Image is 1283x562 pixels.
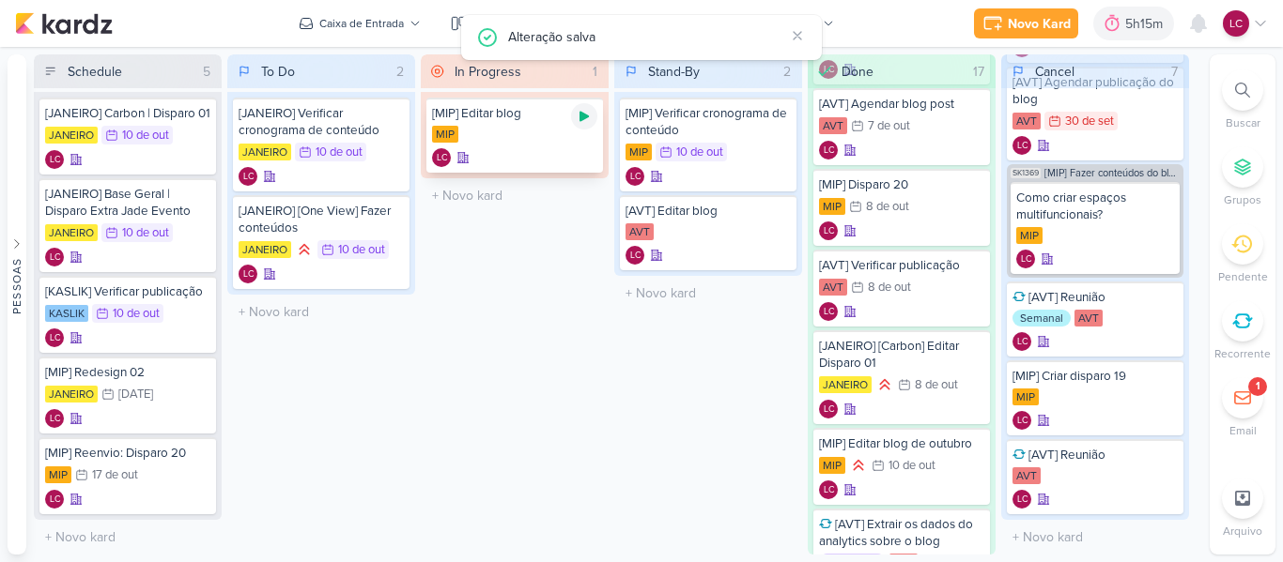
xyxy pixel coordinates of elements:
[868,120,910,132] div: 7 de out
[875,375,894,394] div: Prioridade Alta
[389,62,411,82] div: 2
[50,415,60,424] p: LC
[437,154,447,163] p: LC
[45,409,64,428] div: Criador(a): Laís Costa
[1214,345,1271,362] p: Recorrente
[1256,379,1260,394] div: 1
[45,150,64,169] div: Criador(a): Laís Costa
[618,280,798,307] input: + Novo kard
[824,308,834,317] p: LC
[626,144,652,160] div: MIP
[1012,368,1178,385] div: [MIP] Criar disparo 19
[626,246,644,265] div: Laís Costa
[45,127,98,144] div: JANEIRO
[819,176,984,193] div: [MIP] Disparo 20
[824,486,834,495] p: LC
[819,141,838,159] div: Criador(a): Laís Costa
[295,240,314,259] div: Prioridade Alta
[626,167,644,186] div: Laís Costa
[819,302,838,321] div: Laís Costa
[195,62,218,82] div: 5
[630,251,641,261] p: LC
[819,457,845,474] div: MIP
[45,409,64,428] div: Laís Costa
[45,328,64,347] div: Criador(a): Laís Costa
[1218,268,1268,285] p: Pendente
[45,305,88,322] div: KASLIK
[1016,250,1035,268] div: Laís Costa
[338,244,385,256] div: 10 de out
[8,54,26,554] button: Pessoas
[819,279,847,296] div: AVT
[819,302,838,321] div: Criador(a): Laís Costa
[432,148,451,167] div: Criador(a): Laís Costa
[1012,490,1031,509] div: Criador(a): Laís Costa
[1125,14,1168,34] div: 5h15m
[824,405,834,415] p: LC
[819,435,984,452] div: [MIP] Editar blog de outubro
[45,186,210,220] div: [JANEIRO] Base Geral | Disparo Extra Jade Evento
[50,495,60,505] p: LC
[626,203,791,220] div: [AVT] Editar blog
[239,105,404,139] div: [JANEIRO] Verificar cronograma de conteúdo
[1210,69,1275,131] li: Ctrl + F
[1012,289,1178,306] div: [AVT] Reunião
[432,148,451,167] div: Laís Costa
[432,105,597,122] div: [MIP] Editar blog
[819,480,838,499] div: Criador(a): Laís Costa
[1223,10,1249,37] div: Laís Costa
[1016,250,1035,268] div: Criador(a): Laís Costa
[626,105,791,139] div: [MIP] Verificar cronograma de conteúdo
[1065,115,1114,128] div: 30 de set
[849,456,868,475] div: Prioridade Alta
[1012,447,1178,463] div: [AVT] Reunião
[571,103,597,129] div: Ligar relógio
[1044,168,1180,178] span: [MIP] Fazer conteúdos do blog de MIP (Setembro e Outubro)
[819,516,984,550] div: [AVT] Extrair os dados do analytics sobre o blog
[819,400,838,418] div: Laís Costa
[819,257,984,274] div: [AVT] Verificar publicação
[1016,190,1174,223] div: Como criar espaços multifuncionais?
[432,126,458,143] div: MIP
[45,445,210,462] div: [MIP] Reenvio: Disparo 20
[122,129,169,142] div: 10 de out
[819,400,838,418] div: Criador(a): Laís Costa
[626,167,644,186] div: Criador(a): Laís Costa
[819,376,872,393] div: JANEIRO
[819,96,984,113] div: [AVT] Agendar blog post
[866,201,909,213] div: 8 de out
[1012,310,1071,327] div: Semanal
[38,524,218,551] input: + Novo kard
[974,8,1078,38] button: Novo Kard
[819,480,838,499] div: Laís Costa
[585,62,605,82] div: 1
[316,146,363,159] div: 10 de out
[508,26,784,47] div: Alteração salva
[45,490,64,509] div: Laís Costa
[8,257,25,313] div: Pessoas
[239,203,404,236] div: [JANEIRO] [One View] Fazer conteúdos
[239,265,257,283] div: Criador(a): Laís Costa
[50,334,60,343] p: LC
[239,241,291,258] div: JANEIRO
[1226,114,1260,131] p: Buscar
[824,227,834,236] p: LC
[1074,310,1103,327] div: AVT
[915,379,958,391] div: 8 de out
[1012,74,1178,108] div: [AVT] Agendar publicação do blog
[819,141,838,159] div: Laís Costa
[1011,168,1041,178] span: SK1369
[50,253,60,263] p: LC
[45,466,71,483] div: MIP
[889,460,935,472] div: 10 de out
[1017,142,1028,151] p: LC
[676,146,723,159] div: 10 de out
[1017,495,1028,505] p: LC
[630,173,641,182] p: LC
[1017,338,1028,347] p: LC
[45,283,210,300] div: [KASLIK] Verificar publicação
[45,224,98,241] div: JANEIRO
[45,105,210,122] div: [JANEIRO] Carbon | Disparo 01
[1223,523,1262,539] p: Arquivo
[118,388,153,401] div: [DATE]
